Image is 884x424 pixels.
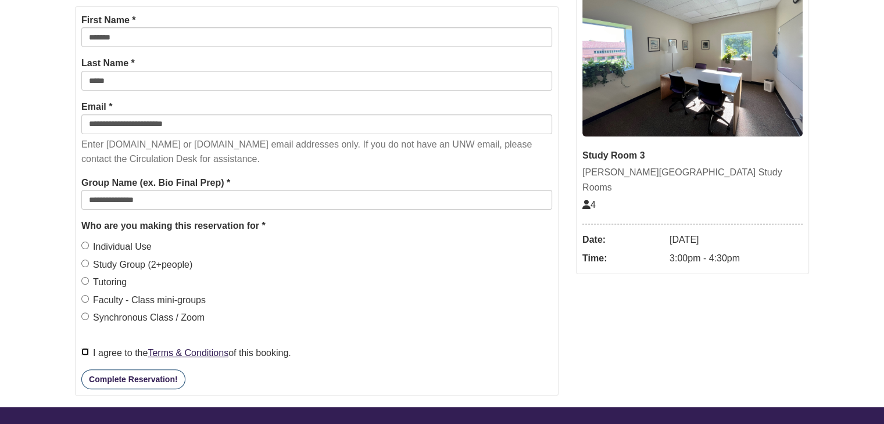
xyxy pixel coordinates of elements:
[81,348,89,355] input: I agree to theTerms & Conditionsof this booking.
[582,148,803,163] div: Study Room 3
[81,310,205,325] label: Synchronous Class / Zoom
[81,275,127,290] label: Tutoring
[81,13,135,28] label: First Name *
[81,175,230,191] label: Group Name (ex. Bio Final Prep) *
[81,56,135,71] label: Last Name *
[670,231,803,249] dd: [DATE]
[582,231,664,249] dt: Date:
[81,277,89,285] input: Tutoring
[670,249,803,268] dd: 3:00pm - 4:30pm
[81,242,89,249] input: Individual Use
[81,295,89,303] input: Faculty - Class mini-groups
[81,137,552,167] p: Enter [DOMAIN_NAME] or [DOMAIN_NAME] email addresses only. If you do not have an UNW email, pleas...
[81,293,206,308] label: Faculty - Class mini-groups
[81,369,185,389] button: Complete Reservation!
[81,218,552,233] legend: Who are you making this reservation for *
[81,257,192,272] label: Study Group (2+people)
[81,346,291,361] label: I agree to the of this booking.
[81,239,152,254] label: Individual Use
[81,99,112,114] label: Email *
[582,200,596,210] span: The capacity of this space
[582,249,664,268] dt: Time:
[81,312,89,320] input: Synchronous Class / Zoom
[582,165,803,195] div: [PERSON_NAME][GEOGRAPHIC_DATA] Study Rooms
[81,260,89,267] input: Study Group (2+people)
[148,348,228,358] a: Terms & Conditions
